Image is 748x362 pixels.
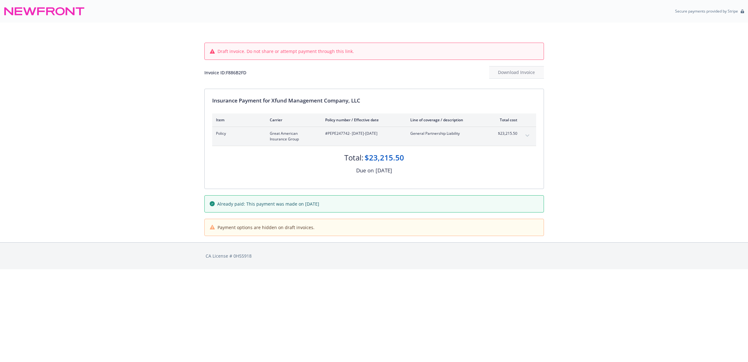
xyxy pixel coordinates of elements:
span: General Partnership Liability [410,131,484,136]
span: Great American Insurance Group [270,131,315,142]
div: Carrier [270,117,315,123]
div: Download Invoice [489,66,544,78]
span: #PEPE247742 - [DATE]-[DATE] [325,131,400,136]
div: Total: [344,152,363,163]
div: $23,215.50 [365,152,404,163]
div: Total cost [494,117,517,123]
div: Policy number / Effective date [325,117,400,123]
span: Payment options are hidden on draft invoices. [218,224,315,231]
div: Due on [356,166,374,175]
button: expand content [522,131,532,141]
span: Draft invoice. Do not share or attempt payment through this link. [218,48,354,55]
div: [DATE] [376,166,392,175]
div: CA License # 0H55918 [206,253,543,259]
div: PolicyGreat American Insurance Group#PEPE247742- [DATE]-[DATE]General Partnership Liability$23,21... [212,127,536,146]
span: Already paid: This payment was made on [DATE] [217,201,319,207]
p: Secure payments provided by Stripe [675,8,738,14]
div: Item [216,117,260,123]
span: Policy [216,131,260,136]
div: Insurance Payment for Xfund Management Company, LLC [212,97,536,105]
div: Line of coverage / description [410,117,484,123]
button: Download Invoice [489,66,544,79]
span: $23,215.50 [494,131,517,136]
div: Invoice ID: F886B2FD [204,69,246,76]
